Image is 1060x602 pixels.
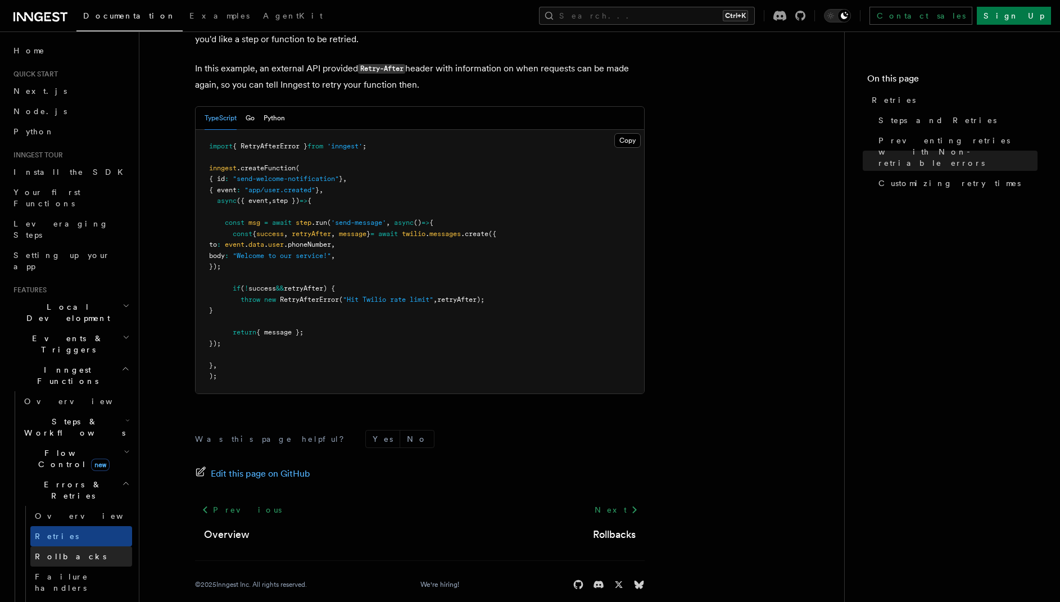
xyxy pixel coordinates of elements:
[13,45,45,56] span: Home
[824,9,851,22] button: Toggle dark mode
[488,230,496,238] span: ({
[363,142,366,150] span: ;
[9,245,132,277] a: Setting up your app
[35,572,88,592] span: Failure handlers
[307,197,311,205] span: {
[209,186,237,194] span: { event
[311,219,327,227] span: .run
[211,466,310,482] span: Edit this page on GitHub
[9,70,58,79] span: Quick start
[327,142,363,150] span: 'inngest'
[268,241,284,248] span: user
[195,466,310,482] a: Edit this page on GitHub
[429,219,433,227] span: {
[429,230,461,238] span: messages
[394,219,414,227] span: async
[30,526,132,546] a: Retries
[307,142,323,150] span: from
[296,164,300,172] span: (
[331,219,386,227] span: 'send-message'
[386,219,390,227] span: ,
[358,64,405,74] code: Retry-After
[9,101,132,121] a: Node.js
[400,431,434,447] button: No
[237,186,241,194] span: :
[35,532,79,541] span: Retries
[233,142,307,150] span: { RetryAfterError }
[35,552,106,561] span: Rollbacks
[241,296,260,304] span: throw
[244,186,315,194] span: "app/user.created"
[225,175,229,183] span: :
[343,296,433,304] span: "Hit Twilio rate limit"
[209,175,225,183] span: { id
[331,241,335,248] span: ,
[30,506,132,526] a: Overview
[433,296,437,304] span: ,
[233,230,252,238] span: const
[370,230,374,238] span: =
[878,178,1021,189] span: Customizing retry times
[13,168,130,176] span: Install the SDK
[9,286,47,295] span: Features
[422,219,429,227] span: =>
[13,251,110,271] span: Setting up your app
[9,162,132,182] a: Install the SDK
[195,500,288,520] a: Previous
[264,107,285,130] button: Python
[30,546,132,567] a: Rollbacks
[343,175,347,183] span: ,
[237,164,296,172] span: .createFunction
[225,241,244,248] span: event
[13,219,108,239] span: Leveraging Steps
[437,296,484,304] span: retryAfter);
[209,142,233,150] span: import
[209,340,221,347] span: });
[225,219,244,227] span: const
[233,284,241,292] span: if
[366,431,400,447] button: Yes
[13,107,67,116] span: Node.js
[296,219,311,227] span: step
[20,474,132,506] button: Errors & Retries
[233,252,331,260] span: "Welcome to our service!"
[9,328,132,360] button: Events & Triggers
[20,479,122,501] span: Errors & Retries
[331,230,335,238] span: ,
[284,284,335,292] span: retryAfter) {
[461,230,488,238] span: .create
[378,230,398,238] span: await
[272,197,300,205] span: step })
[878,135,1038,169] span: Preventing retries with Non-retriable errors
[213,361,217,369] span: ,
[614,133,641,148] button: Copy
[91,459,110,471] span: new
[339,230,366,238] span: message
[272,219,292,227] span: await
[248,219,260,227] span: msg
[244,284,248,292] span: !
[13,188,80,208] span: Your first Functions
[292,230,331,238] span: retryAfter
[83,11,176,20] span: Documentation
[9,182,132,214] a: Your first Functions
[241,284,244,292] span: (
[13,87,67,96] span: Next.js
[237,197,268,205] span: ({ event
[264,241,268,248] span: .
[217,241,221,248] span: :
[9,360,132,391] button: Inngest Functions
[9,364,121,387] span: Inngest Functions
[874,130,1038,173] a: Preventing retries with Non-retriable errors
[723,10,748,21] kbd: Ctrl+K
[874,173,1038,193] a: Customizing retry times
[195,433,352,445] p: Was this page helpful?
[225,252,229,260] span: :
[874,110,1038,130] a: Steps and Retries
[13,127,55,136] span: Python
[20,447,124,470] span: Flow Control
[20,443,132,474] button: Flow Controlnew
[264,219,268,227] span: =
[366,230,370,238] span: }
[252,230,256,238] span: {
